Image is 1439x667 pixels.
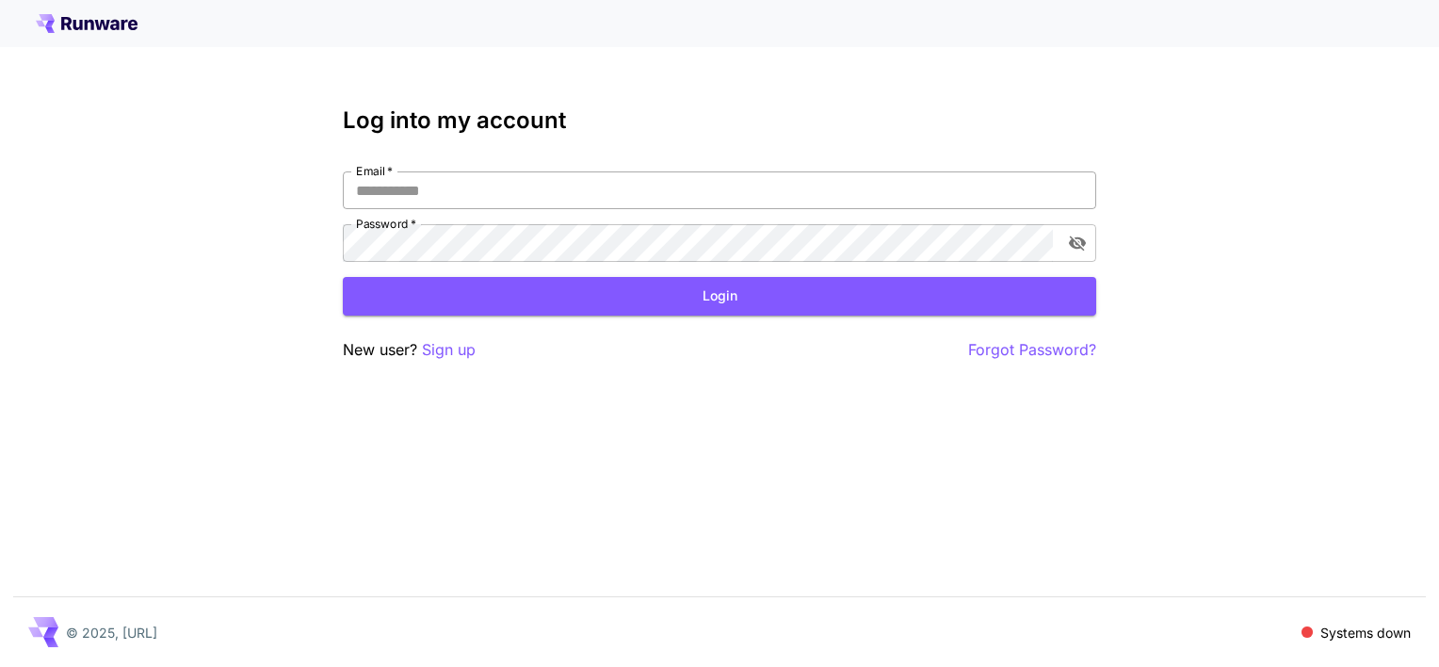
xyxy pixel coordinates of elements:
[356,163,393,179] label: Email
[343,338,476,362] p: New user?
[356,216,416,232] label: Password
[343,107,1096,134] h3: Log into my account
[1060,226,1094,260] button: toggle password visibility
[66,623,157,643] p: © 2025, [URL]
[422,338,476,362] button: Sign up
[968,338,1096,362] button: Forgot Password?
[1320,623,1411,643] p: Systems down
[343,277,1096,316] button: Login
